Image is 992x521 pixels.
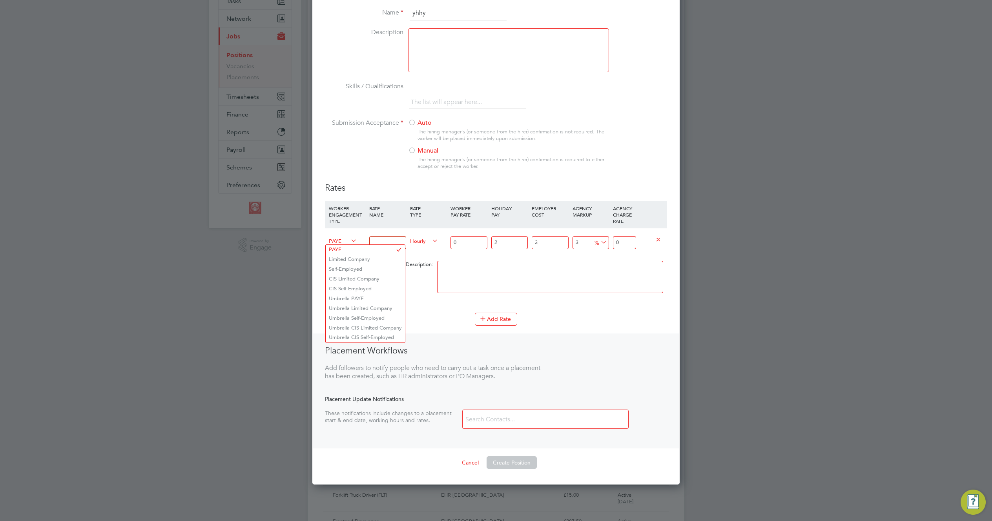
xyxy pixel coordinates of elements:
button: Add Rate [475,313,517,325]
li: Umbrella PAYE [326,294,405,304]
div: EMPLOYER COST [530,201,570,222]
div: Add followers to notify people who need to carry out a task once a placement has been created, su... [325,364,541,381]
button: Create Position [487,456,537,469]
h3: Placement Workflows [325,345,541,357]
div: AGENCY MARKUP [571,201,611,222]
label: Skills / Qualifications [325,82,403,91]
li: PAYE [326,245,405,255]
div: WORKER PAY RATE [449,201,489,222]
label: Manual [408,147,602,155]
li: Umbrella Self-Employed [326,313,405,323]
button: Engage Resource Center [961,490,986,515]
span: PAYE [329,236,357,245]
li: Umbrella CIS Limited Company [326,323,405,333]
div: RATE TYPE [408,201,449,222]
input: Position name [410,6,507,20]
span: Rate Description: [394,261,433,268]
button: Cancel [456,456,485,469]
div: WORKER ENGAGEMENT TYPE [327,201,367,228]
label: Description [325,28,403,36]
div: HOLIDAY PAY [489,201,530,222]
label: Name [325,9,403,17]
li: Umbrella Limited Company [326,304,405,313]
li: CIS Self-Employed [326,284,405,294]
div: The hiring manager's (or someone from the hirer) confirmation is required to either accept or rej... [418,157,608,170]
li: CIS Limited Company [326,274,405,284]
div: Placement Update Notifications [325,395,667,403]
div: These notifications include changes to a placement start & end date, working hours and rates. [325,410,462,424]
label: Submission Acceptance [325,119,403,127]
span: % [592,238,608,246]
h3: Rates [325,182,667,194]
input: Search Contacts... [463,413,556,426]
span: Hourly [410,236,438,245]
li: Umbrella CIS Self-Employed [326,333,405,342]
div: RATE NAME [367,201,408,222]
li: Self-Employed [326,264,405,274]
div: The hiring manager's (or someone from the hirer) confirmation is not required. The worker will be... [418,129,608,142]
li: Limited Company [326,255,405,264]
div: AGENCY CHARGE RATE [611,201,638,228]
label: Auto [408,119,602,127]
li: The list will appear here... [411,97,485,107]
